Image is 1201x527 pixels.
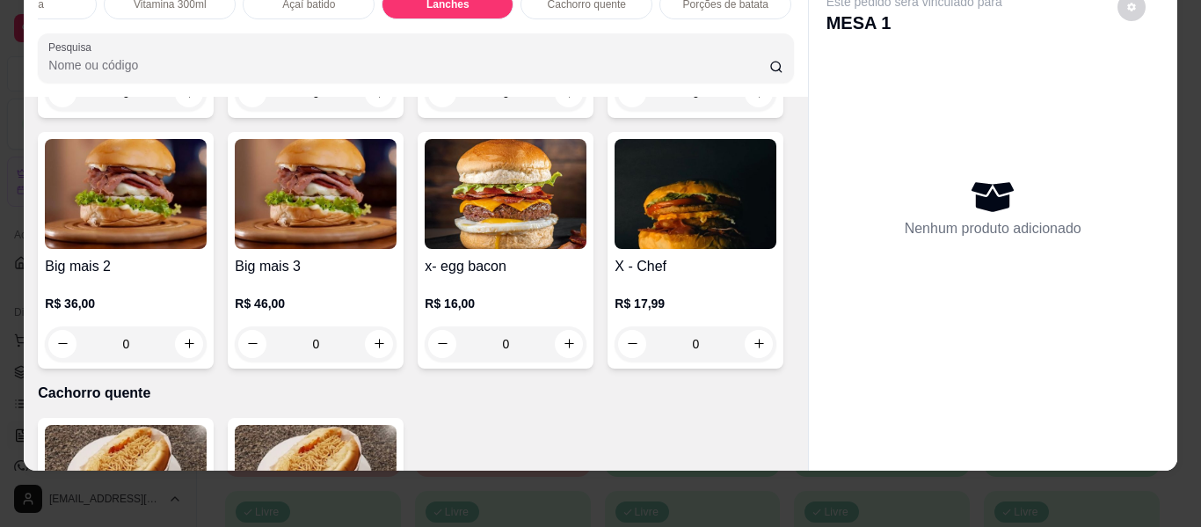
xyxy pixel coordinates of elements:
img: product-image [425,139,586,249]
p: R$ 17,99 [615,295,776,312]
p: Cachorro quente [38,383,793,404]
p: R$ 16,00 [425,295,586,312]
h4: x- egg bacon [425,256,586,277]
h4: X - Chef [615,256,776,277]
h4: Big mais 2 [45,256,207,277]
p: MESA 1 [826,11,1002,35]
img: product-image [615,139,776,249]
img: product-image [235,139,397,249]
h4: Big mais 3 [235,256,397,277]
img: product-image [45,139,207,249]
input: Pesquisa [48,56,769,74]
p: R$ 36,00 [45,295,207,312]
p: R$ 46,00 [235,295,397,312]
p: Nenhum produto adicionado [905,218,1081,239]
label: Pesquisa [48,40,98,55]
